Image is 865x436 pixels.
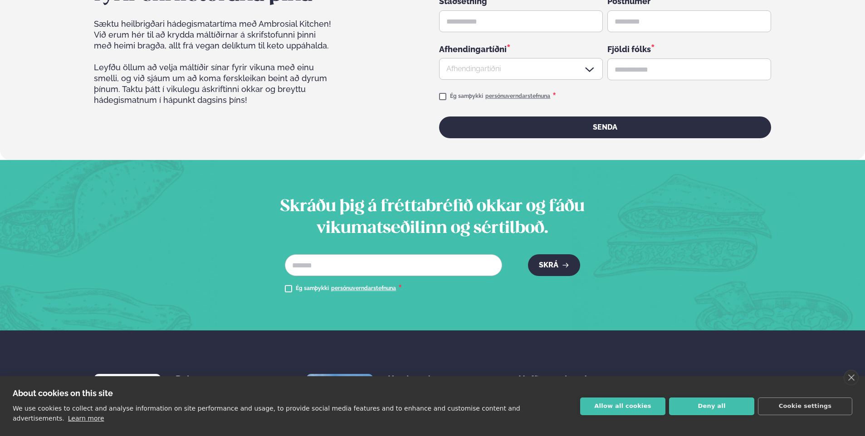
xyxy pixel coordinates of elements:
[388,374,460,385] div: Katrínartún 4
[439,116,771,138] button: Senda
[296,283,402,294] div: Ég samþykki
[580,397,665,415] button: Allow all cookies
[13,405,520,422] p: We use cookies to collect and analyse information on site performance and usage, to provide socia...
[68,415,104,422] a: Learn more
[254,196,611,240] h2: Skráðu þig á fréttabréfið okkar og fáðu vikumatseðilinn og sértilboð.
[176,374,248,385] div: Dalvegur 30
[439,43,603,54] div: Afhendingartíðni
[94,19,333,138] div: Leyfðu öllum að velja máltíðir sínar fyrir vikuna með einu smelli, og við sjáum um að koma ferskl...
[724,374,771,403] div: Fylgdu okkur
[94,19,333,51] span: Sæktu heilbrigðari hádegismatartíma með Ambrosial Kitchen! Við erum hér til að krydda máltíðirnar...
[331,285,396,292] a: persónuverndarstefnuna
[13,388,113,398] strong: About cookies on this site
[518,367,587,385] span: Hafðu samband
[528,254,580,276] button: Skrá
[844,370,859,385] a: close
[758,397,852,415] button: Cookie settings
[607,43,771,55] div: Fjöldi fólks
[669,397,754,415] button: Deny all
[485,93,550,100] a: persónuverndarstefnuna
[450,91,556,102] div: Ég samþykki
